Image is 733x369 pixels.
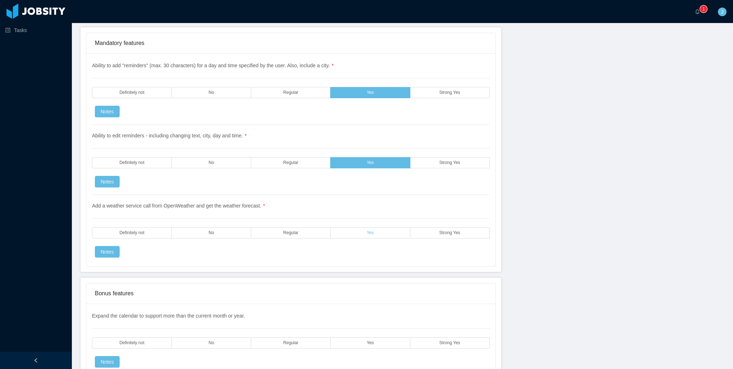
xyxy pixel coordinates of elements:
[209,90,214,95] span: No
[700,5,707,13] sup: 1
[367,160,374,165] span: Yes
[95,176,120,187] button: Notes
[695,9,700,14] i: icon: bell
[439,231,460,235] span: Strong Yes
[92,313,245,319] span: Expand the calendar to support more than the current month or year.
[283,160,298,165] span: Regular
[439,160,460,165] span: Strong Yes
[209,341,214,345] span: No
[119,160,144,165] span: Definitely not
[367,231,374,235] span: Yes
[119,341,144,345] span: Definitely not
[367,90,374,95] span: Yes
[5,23,66,37] a: icon: profileTasks
[702,5,705,13] p: 1
[367,341,374,345] span: Yes
[721,8,724,16] span: J
[439,90,460,95] span: Strong Yes
[439,341,460,345] span: Strong Yes
[95,33,487,53] div: Mandatory features
[95,356,120,368] button: Notes
[92,203,265,209] span: Add a weather service call from OpenWeather and get the weather forecast.
[95,246,120,258] button: Notes
[119,231,144,235] span: Definitely not
[95,106,120,117] button: Notes
[209,231,214,235] span: No
[283,341,298,345] span: Regular
[95,283,487,304] div: Bonus features
[283,231,298,235] span: Regular
[119,90,144,95] span: Definitely not
[209,160,214,165] span: No
[92,133,246,138] span: Ability to edit reminders - including changing text, city, day and time.
[283,90,298,95] span: Regular
[92,63,333,68] span: Ability to add "reminders" (max. 30 characters) for a day and time specified by the user. Also, i...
